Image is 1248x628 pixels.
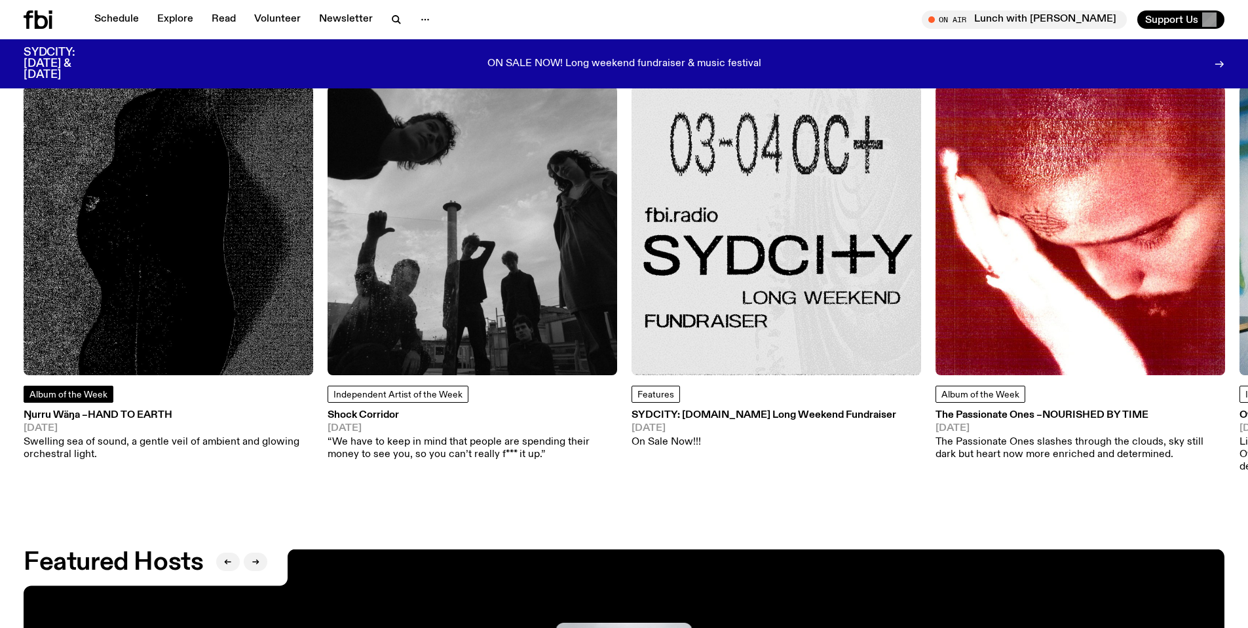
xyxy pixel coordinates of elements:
a: Ŋurru Wäŋa –Hand To Earth[DATE]Swelling sea of sound, a gentle veil of ambient and glowing orches... [24,411,313,461]
span: Album of the Week [941,390,1019,399]
a: Album of the Week [24,386,113,403]
span: [DATE] [936,424,1225,434]
a: Read [204,10,244,29]
h3: Shock Corridor [328,411,617,420]
a: Shock Corridor[DATE]“We have to keep in mind that people are spending their money to see you, so ... [328,411,617,461]
p: “We have to keep in mind that people are spending their money to see you, so you can’t really f**... [328,436,617,461]
button: Support Us [1137,10,1224,29]
span: Support Us [1145,14,1198,26]
a: SYDCITY: [DOMAIN_NAME] Long Weekend Fundraiser[DATE]On Sale Now!!! [632,411,896,449]
h2: Featured Hosts [24,551,203,574]
span: Hand To Earth [88,410,172,420]
span: Album of the Week [29,390,107,399]
a: Volunteer [246,10,309,29]
p: Swelling sea of sound, a gentle veil of ambient and glowing orchestral light. [24,436,313,461]
span: Independent Artist of the Week [333,390,463,399]
a: The Passionate Ones –Nourished By Time[DATE]The Passionate Ones slashes through the clouds, sky s... [936,411,1225,461]
span: [DATE] [632,424,896,434]
p: ON SALE NOW! Long weekend fundraiser & music festival [487,58,761,70]
h3: SYDCITY: [DATE] & [DATE] [24,47,107,81]
a: Explore [149,10,201,29]
img: A black and white image of the six members of Shock Corridor, cast slightly in shadow [328,86,617,375]
span: Nourished By Time [1042,410,1148,420]
p: On Sale Now!!! [632,436,896,449]
a: Schedule [86,10,147,29]
img: An textured black shape upon a textured gray background [24,86,313,375]
img: Black text on gray background. Reading top to bottom: 03-04 OCT. fbi.radio SYDCITY LONG WEEKEND F... [632,86,921,375]
a: Independent Artist of the Week [328,386,468,403]
h3: SYDCITY: [DOMAIN_NAME] Long Weekend Fundraiser [632,411,896,420]
a: Album of the Week [936,386,1025,403]
span: Features [637,390,674,399]
span: [DATE] [24,424,313,434]
img: A grainy sepia red closeup of Nourished By Time's face. He is looking down, a very overexposed ha... [936,86,1225,375]
a: Features [632,386,680,403]
button: On AirLunch with [PERSON_NAME] [922,10,1127,29]
span: [DATE] [328,424,617,434]
h3: The Passionate Ones – [936,411,1225,420]
p: The Passionate Ones slashes through the clouds, sky still dark but heart now more enriched and de... [936,436,1225,461]
a: Newsletter [311,10,381,29]
h3: Ŋurru Wäŋa – [24,411,313,420]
